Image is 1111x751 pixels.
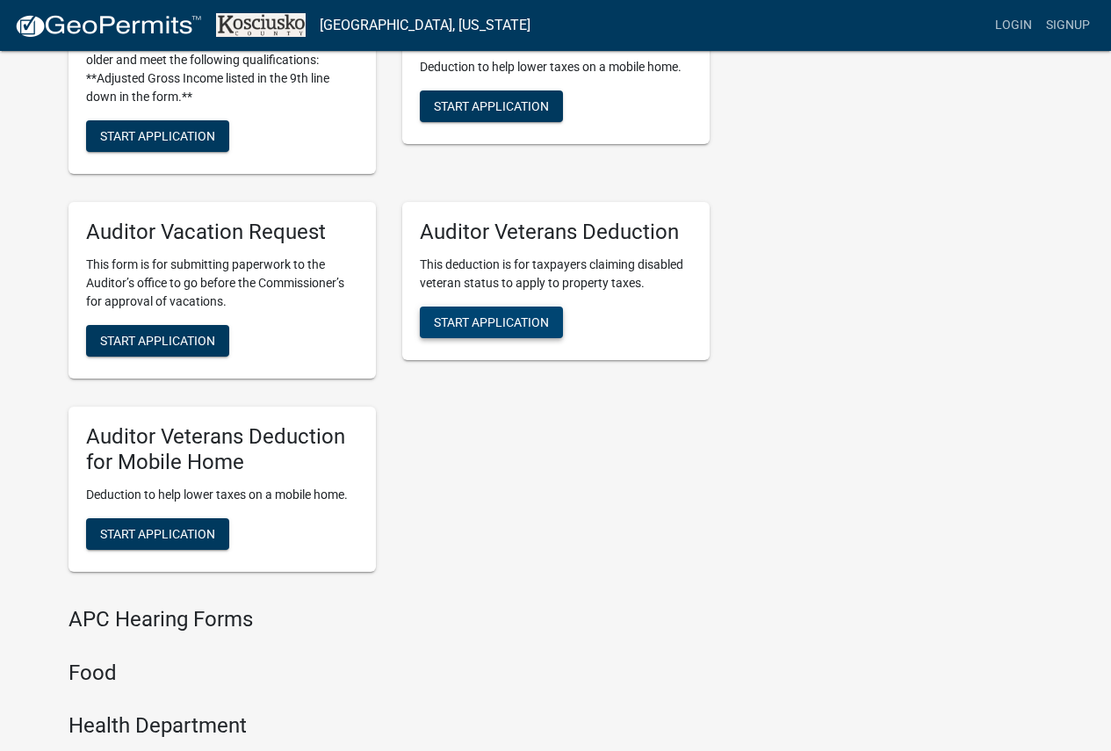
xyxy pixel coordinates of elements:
[420,220,692,245] h5: Auditor Veterans Deduction
[420,256,692,292] p: This deduction is for taxpayers claiming disabled veteran status to apply to property taxes.
[86,325,229,357] button: Start Application
[100,334,215,348] span: Start Application
[216,13,306,37] img: Kosciusko County, Indiana
[100,129,215,143] span: Start Application
[86,486,358,504] p: Deduction to help lower taxes on a mobile home.
[420,307,563,338] button: Start Application
[86,424,358,475] h5: Auditor Veterans Deduction for Mobile Home
[69,607,710,632] h4: APC Hearing Forms
[69,661,710,686] h4: Food
[69,713,710,739] h4: Health Department
[86,220,358,245] h5: Auditor Vacation Request
[320,11,530,40] a: [GEOGRAPHIC_DATA], [US_STATE]
[988,9,1039,42] a: Login
[434,315,549,329] span: Start Application
[86,120,229,152] button: Start Application
[100,526,215,540] span: Start Application
[86,32,358,106] p: This deduction is for taxpayers that are 65 or older and meet the following qualifications: **Adj...
[420,90,563,122] button: Start Application
[86,256,358,311] p: This form is for submitting paperwork to the Auditor’s office to go before the Commissioner’s for...
[434,99,549,113] span: Start Application
[420,58,692,76] p: Deduction to help lower taxes on a mobile home.
[1039,9,1097,42] a: Signup
[86,518,229,550] button: Start Application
